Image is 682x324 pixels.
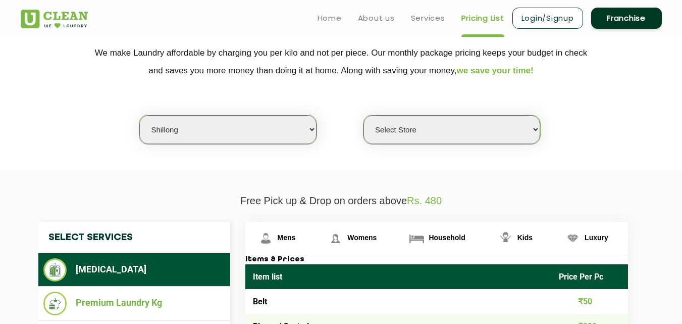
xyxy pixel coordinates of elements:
th: Item list [245,264,552,289]
img: Kids [497,229,514,247]
img: Womens [327,229,344,247]
td: Belt [245,289,552,314]
a: Home [318,12,342,24]
li: Premium Laundry Kg [43,292,225,315]
span: Luxury [585,234,608,242]
li: [MEDICAL_DATA] [43,258,225,282]
a: Services [411,12,445,24]
p: We make Laundry affordable by charging you per kilo and not per piece. Our monthly package pricin... [21,44,662,79]
span: Rs. 480 [407,195,442,206]
img: Mens [257,229,275,247]
span: Kids [517,234,533,242]
img: UClean Laundry and Dry Cleaning [21,10,88,28]
span: we save your time! [457,66,534,75]
h3: Items & Prices [245,255,628,264]
span: Household [429,234,465,242]
img: Luxury [564,229,582,247]
img: Premium Laundry Kg [43,292,67,315]
img: Dry Cleaning [43,258,67,282]
a: Pricing List [461,12,504,24]
span: Mens [278,234,296,242]
span: Womens [347,234,377,242]
td: ₹50 [551,289,628,314]
p: Free Pick up & Drop on orders above [21,195,662,207]
a: Franchise [591,8,662,29]
a: Login/Signup [512,8,583,29]
a: About us [358,12,395,24]
th: Price Per Pc [551,264,628,289]
h4: Select Services [38,222,230,253]
img: Household [408,229,426,247]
